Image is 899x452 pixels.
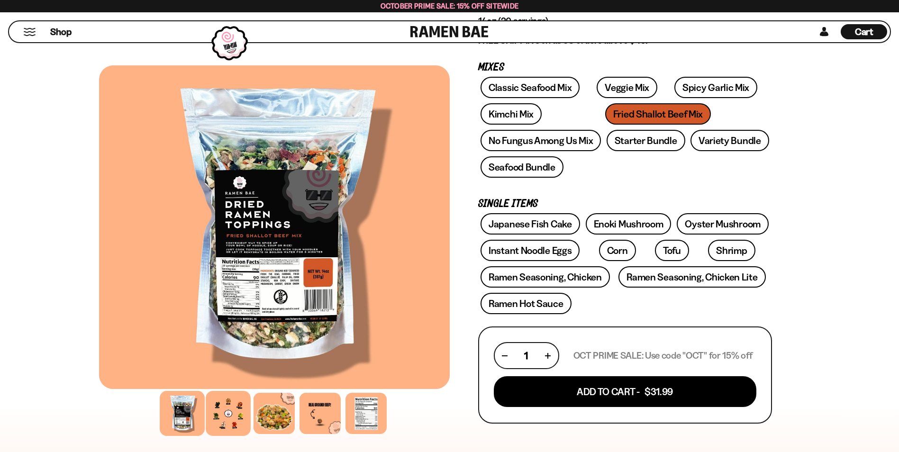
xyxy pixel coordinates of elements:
a: Ramen Seasoning, Chicken [481,266,610,288]
a: Ramen Seasoning, Chicken Lite [618,266,765,288]
a: Corn [599,240,636,261]
a: Variety Bundle [690,130,769,151]
p: Single Items [478,199,772,208]
span: Cart [855,26,873,37]
p: OCT PRIME SALE: Use code "OCT" for 15% off [573,350,753,362]
span: 1 [524,350,528,362]
a: No Fungus Among Us Mix [481,130,601,151]
span: October Prime Sale: 15% off Sitewide [381,1,519,10]
a: Tofu [655,240,689,261]
a: Seafood Bundle [481,156,563,178]
a: Shop [50,24,72,39]
a: Japanese Fish Cake [481,213,580,235]
button: Add To Cart - $31.99 [494,376,756,407]
span: Shop [50,26,72,38]
a: Starter Bundle [607,130,685,151]
a: Shrimp [708,240,755,261]
button: Mobile Menu Trigger [23,28,36,36]
a: Enoki Mushroom [586,213,672,235]
a: Classic Seafood Mix [481,77,580,98]
a: Kimchi Mix [481,103,542,125]
p: Mixes [478,63,772,72]
a: Veggie Mix [597,77,657,98]
a: Instant Noodle Eggs [481,240,580,261]
a: Spicy Garlic Mix [674,77,757,98]
a: Oyster Mushroom [677,213,769,235]
div: Cart [841,21,887,42]
a: Ramen Hot Sauce [481,293,572,314]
